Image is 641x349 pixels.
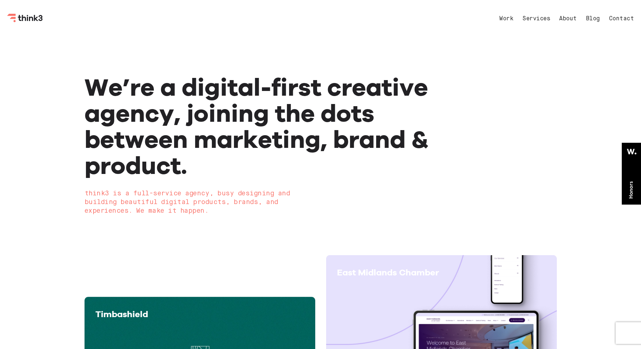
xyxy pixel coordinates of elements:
[522,16,550,22] a: Services
[609,16,634,22] a: Contact
[85,189,463,215] h2: think3 is a full-service agency, busy designing and building beautiful digital products, brands, ...
[95,309,148,319] span: Timbashield
[559,16,577,22] a: About
[337,267,439,278] span: East Midlands Chamber
[7,17,44,24] a: Think3 Logo
[85,74,463,178] h1: We’re a digital-first creative agency, joining the dots between marketing, brand & product.
[586,16,600,22] a: Blog
[499,16,513,22] a: Work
